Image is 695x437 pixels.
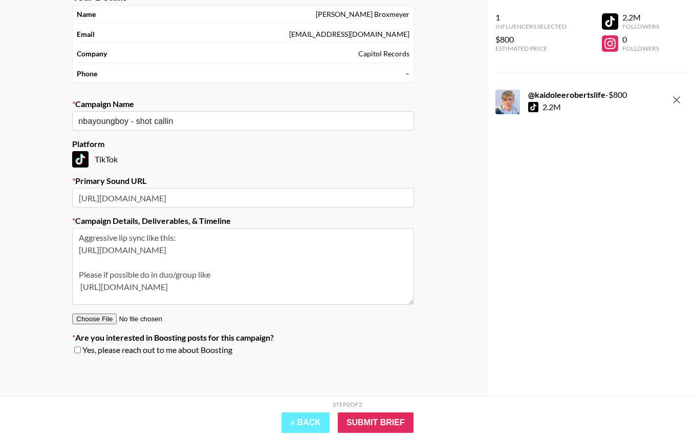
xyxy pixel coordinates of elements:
[72,216,414,226] label: Campaign Details, Deliverables, & Timeline
[495,12,567,23] div: 1
[338,412,414,433] input: Submit Brief
[528,90,627,100] div: - $ 800
[78,115,394,127] input: Old Town Road - Lil Nas X + Billy Ray Cyrus
[72,139,414,149] label: Platform
[72,99,414,109] label: Campaign Name
[542,102,561,112] div: 2.2M
[528,90,605,99] strong: @ kaidoleerobertslife
[495,34,567,45] div: $800
[405,69,409,78] div: –
[72,188,414,207] input: https://www.tiktok.com/music/Old-Town-Road-6683330941219244813
[622,34,659,45] div: 0
[77,30,95,39] strong: Email
[333,401,362,408] div: Step 2 of 2
[622,45,659,52] div: Followers
[622,12,659,23] div: 2.2M
[77,10,96,19] strong: Name
[77,49,107,58] strong: Company
[316,10,409,19] div: [PERSON_NAME] Broxmeyer
[72,151,89,168] img: TikTok
[644,386,683,425] iframe: Drift Widget Chat Controller
[289,30,409,39] div: [EMAIL_ADDRESS][DOMAIN_NAME]
[495,45,567,52] div: Estimated Price
[72,332,414,343] label: Are you interested in Boosting posts for this campaign?
[666,90,687,110] button: remove
[495,23,567,30] div: Influencers Selected
[72,151,414,168] div: TikTok
[281,412,330,433] button: « Back
[72,176,414,186] label: Primary Sound URL
[82,345,232,355] span: Yes, please reach out to me about Boosting
[622,23,659,30] div: Followers
[77,69,97,78] strong: Phone
[358,49,409,58] div: Capitol Records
